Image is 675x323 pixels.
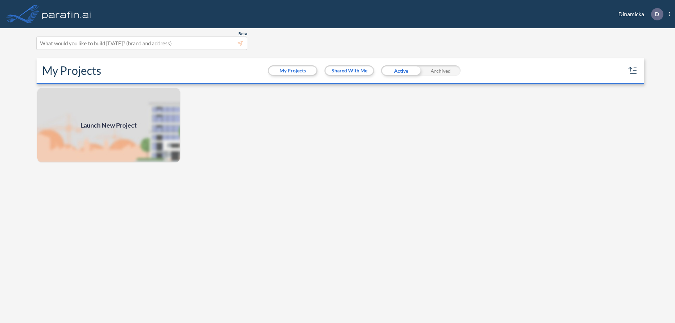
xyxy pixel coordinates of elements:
[37,87,181,163] a: Launch New Project
[326,66,373,75] button: Shared With Me
[40,7,92,21] img: logo
[608,8,670,20] div: Dinamicka
[655,11,659,17] p: D
[627,65,638,76] button: sort
[238,31,247,37] span: Beta
[421,65,461,76] div: Archived
[81,121,137,130] span: Launch New Project
[37,87,181,163] img: add
[269,66,316,75] button: My Projects
[42,64,101,77] h2: My Projects
[381,65,421,76] div: Active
